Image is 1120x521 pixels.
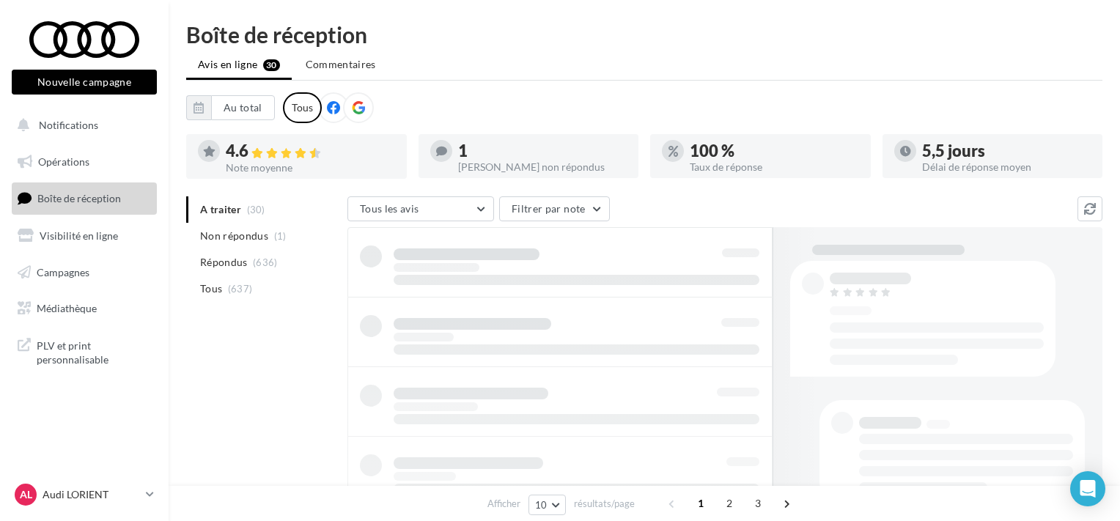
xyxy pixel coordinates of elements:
button: Au total [211,95,275,120]
span: 2 [718,492,741,515]
button: Filtrer par note [499,196,610,221]
span: AL [20,487,32,502]
div: Tous [283,92,322,123]
span: Répondus [200,255,248,270]
button: Au total [186,95,275,120]
p: Audi LORIENT [43,487,140,502]
button: 10 [528,495,566,515]
a: Campagnes [9,257,160,288]
span: (1) [274,230,287,242]
span: Non répondus [200,229,268,243]
div: Délai de réponse moyen [922,162,1091,172]
span: Tous [200,281,222,296]
div: Taux de réponse [690,162,859,172]
span: Opérations [38,155,89,168]
span: résultats/page [574,497,635,511]
span: Campagnes [37,265,89,278]
span: Visibilité en ligne [40,229,118,242]
a: AL Audi LORIENT [12,481,157,509]
a: PLV et print personnalisable [9,330,160,373]
a: Visibilité en ligne [9,221,160,251]
button: Tous les avis [347,196,494,221]
a: Opérations [9,147,160,177]
span: Afficher [487,497,520,511]
a: Médiathèque [9,293,160,324]
div: Boîte de réception [186,23,1102,45]
span: Boîte de réception [37,192,121,204]
div: Open Intercom Messenger [1070,471,1105,506]
div: Note moyenne [226,163,395,173]
button: Nouvelle campagne [12,70,157,95]
span: (636) [253,256,278,268]
span: 10 [535,499,548,511]
div: [PERSON_NAME] non répondus [458,162,627,172]
a: Boîte de réception [9,182,160,214]
div: 4.6 [226,143,395,160]
span: Notifications [39,119,98,131]
div: 1 [458,143,627,159]
span: (637) [228,283,253,295]
span: Tous les avis [360,202,419,215]
span: Médiathèque [37,302,97,314]
div: 100 % [690,143,859,159]
span: 3 [746,492,770,515]
span: PLV et print personnalisable [37,336,151,367]
button: Notifications [9,110,154,141]
div: 5,5 jours [922,143,1091,159]
span: Commentaires [306,58,376,70]
span: 1 [689,492,712,515]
